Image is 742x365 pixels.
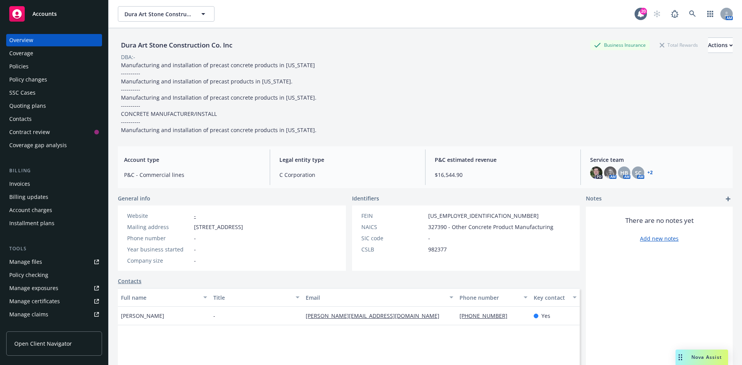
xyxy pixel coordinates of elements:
div: Phone number [127,234,191,242]
a: Policy changes [6,73,102,86]
div: Contacts [9,113,32,125]
div: Full name [121,294,199,302]
button: Email [303,288,456,307]
button: Nova Assist [676,350,728,365]
span: 327390 - Other Concrete Product Manufacturing [428,223,553,231]
div: Billing updates [9,191,48,203]
button: Phone number [456,288,530,307]
div: DBA: - [121,53,135,61]
div: Mailing address [127,223,191,231]
div: Dura Art Stone Construction Co. Inc [118,40,235,50]
span: - [213,312,215,320]
a: Manage exposures [6,282,102,294]
div: Email [306,294,445,302]
div: NAICS [361,223,425,231]
span: 982377 [428,245,447,253]
div: Business Insurance [590,40,650,50]
span: P&C estimated revenue [435,156,571,164]
span: P&C - Commercial lines [124,171,260,179]
div: Installment plans [9,217,54,229]
span: - [428,234,430,242]
div: Drag to move [676,350,685,365]
img: photo [590,166,602,179]
div: Contract review [9,126,50,138]
a: Policies [6,60,102,73]
a: Quoting plans [6,100,102,112]
div: Total Rewards [656,40,702,50]
span: There are no notes yet [625,216,694,225]
img: photo [604,166,616,179]
a: Coverage [6,47,102,59]
div: Manage claims [9,308,48,321]
a: Contacts [118,277,141,285]
div: Manage BORs [9,321,46,334]
div: Year business started [127,245,191,253]
a: Policy checking [6,269,102,281]
span: Open Client Navigator [14,340,72,348]
a: SSC Cases [6,87,102,99]
div: Website [127,212,191,220]
span: Yes [541,312,550,320]
div: Title [213,294,291,302]
span: Service team [590,156,727,164]
a: Coverage gap analysis [6,139,102,151]
div: SSC Cases [9,87,36,99]
span: [STREET_ADDRESS] [194,223,243,231]
div: Overview [9,34,33,46]
a: [PERSON_NAME][EMAIL_ADDRESS][DOMAIN_NAME] [306,312,446,319]
div: Company size [127,256,191,265]
span: [PERSON_NAME] [121,312,164,320]
button: Actions [708,37,733,53]
a: Contacts [6,113,102,125]
a: Accounts [6,3,102,25]
div: Tools [6,245,102,253]
span: - [194,234,196,242]
a: Invoices [6,178,102,190]
span: - [194,245,196,253]
span: Notes [586,194,602,204]
a: Manage claims [6,308,102,321]
div: Phone number [459,294,519,302]
a: Report a Bug [667,6,682,22]
a: Add new notes [640,234,679,243]
div: Policies [9,60,29,73]
div: SIC code [361,234,425,242]
span: Dura Art Stone Construction Co. Inc [124,10,191,18]
span: $16,544.90 [435,171,571,179]
button: Full name [118,288,210,307]
span: C Corporation [279,171,416,179]
span: SC [635,169,642,177]
button: Title [210,288,303,307]
a: Overview [6,34,102,46]
div: Account charges [9,204,52,216]
span: Manufacturing and installation of precast concrete products in [US_STATE] ---------- Manufacturin... [121,61,317,134]
a: Manage certificates [6,295,102,307]
div: Manage exposures [9,282,58,294]
a: Billing updates [6,191,102,203]
span: HB [620,169,628,177]
div: FEIN [361,212,425,220]
span: [US_EMPLOYER_IDENTIFICATION_NUMBER] [428,212,539,220]
a: Manage BORs [6,321,102,334]
span: Account type [124,156,260,164]
a: - [194,212,196,219]
a: Contract review [6,126,102,138]
span: General info [118,194,150,202]
div: 20 [640,8,647,15]
div: Policy checking [9,269,48,281]
a: +2 [647,170,653,175]
div: Manage certificates [9,295,60,307]
div: Invoices [9,178,30,190]
div: Policy changes [9,73,47,86]
span: Nova Assist [691,354,722,360]
span: Identifiers [352,194,379,202]
div: Coverage gap analysis [9,139,67,151]
div: Billing [6,167,102,175]
div: Quoting plans [9,100,46,112]
a: Start snowing [649,6,665,22]
div: CSLB [361,245,425,253]
button: Dura Art Stone Construction Co. Inc [118,6,214,22]
a: Manage files [6,256,102,268]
